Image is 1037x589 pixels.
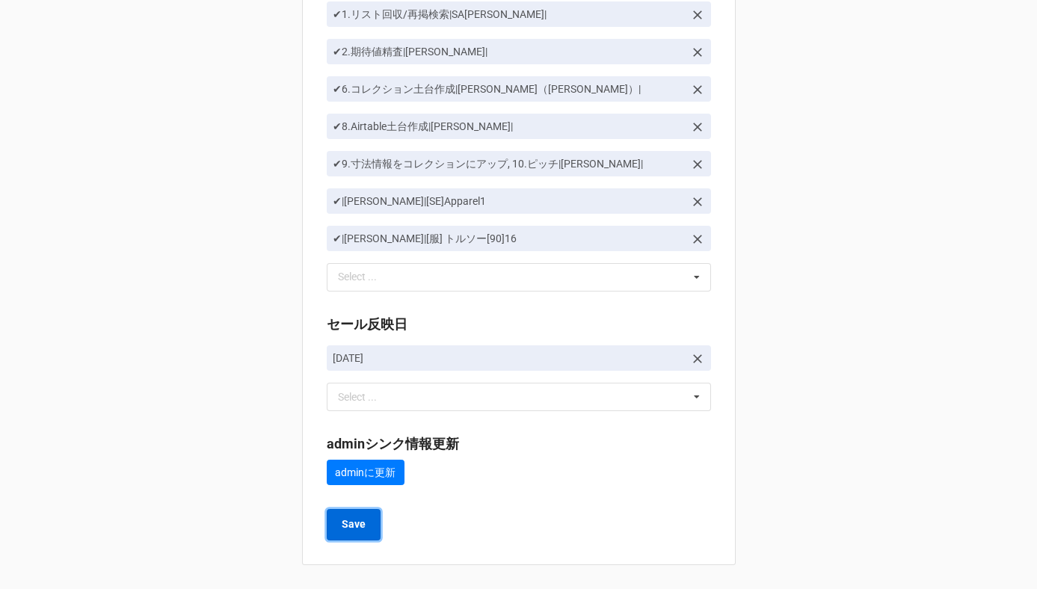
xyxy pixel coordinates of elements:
p: ✔︎|[PERSON_NAME]|[服] トルソー[90]16 [333,231,684,246]
p: ✔︎6.コレクション土台作成|[PERSON_NAME]（[PERSON_NAME]）| [333,81,684,96]
b: Save [342,516,366,532]
p: [DATE] [333,351,684,366]
button: Save [327,509,381,540]
p: ✔︎1.リスト回収/再掲検索|SA[PERSON_NAME]| [333,7,684,22]
p: ✔︎8.Airtable土台作成|[PERSON_NAME]| [333,119,684,134]
label: セール反映日 [327,314,407,335]
a: adminに更新 [327,460,404,485]
p: ✔︎9.寸法情報をコレクションにアップ, 10.ピッチ|[PERSON_NAME]| [333,156,684,171]
p: ✔︎2.期待値精査|[PERSON_NAME]| [333,44,684,59]
div: Select ... [334,388,399,405]
p: ✔︎|[PERSON_NAME]|[SE]Apparel1 [333,194,684,209]
b: adminシンク情報更新 [327,436,459,451]
div: Select ... [334,268,399,286]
